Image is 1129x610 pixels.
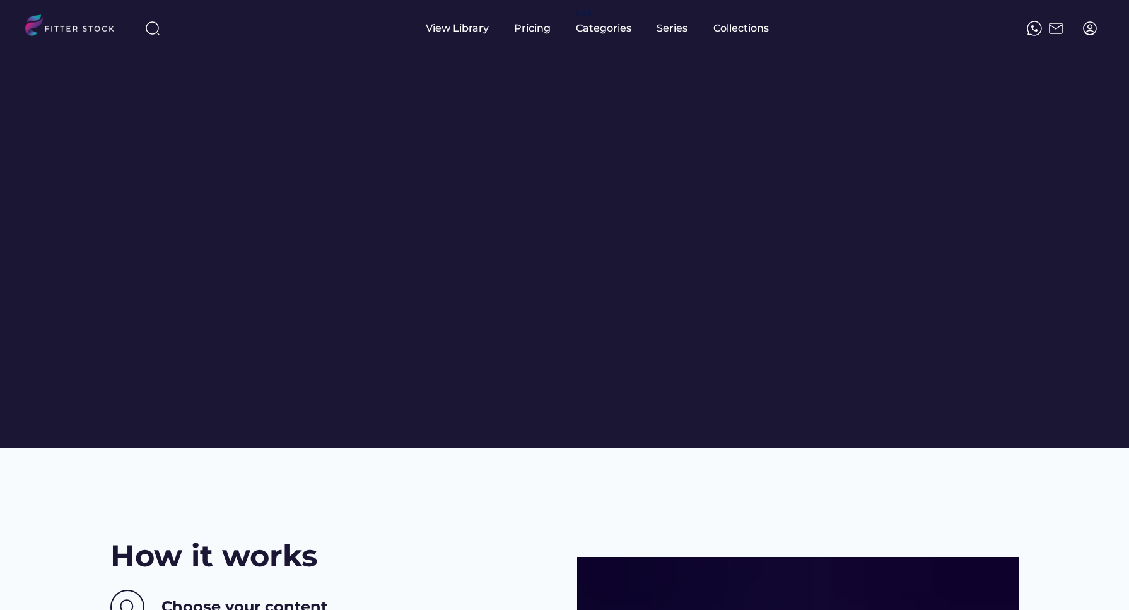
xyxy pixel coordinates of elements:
img: LOGO.svg [25,14,125,40]
img: Frame%2051.svg [1048,21,1063,36]
div: View Library [426,21,489,35]
img: search-normal%203.svg [145,21,160,36]
div: Categories [576,21,631,35]
div: Pricing [514,21,551,35]
div: Collections [713,21,769,35]
img: profile-circle.svg [1082,21,1097,36]
div: fvck [576,6,592,19]
img: meteor-icons_whatsapp%20%281%29.svg [1027,21,1042,36]
div: Series [657,21,688,35]
h2: How it works [110,535,317,577]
